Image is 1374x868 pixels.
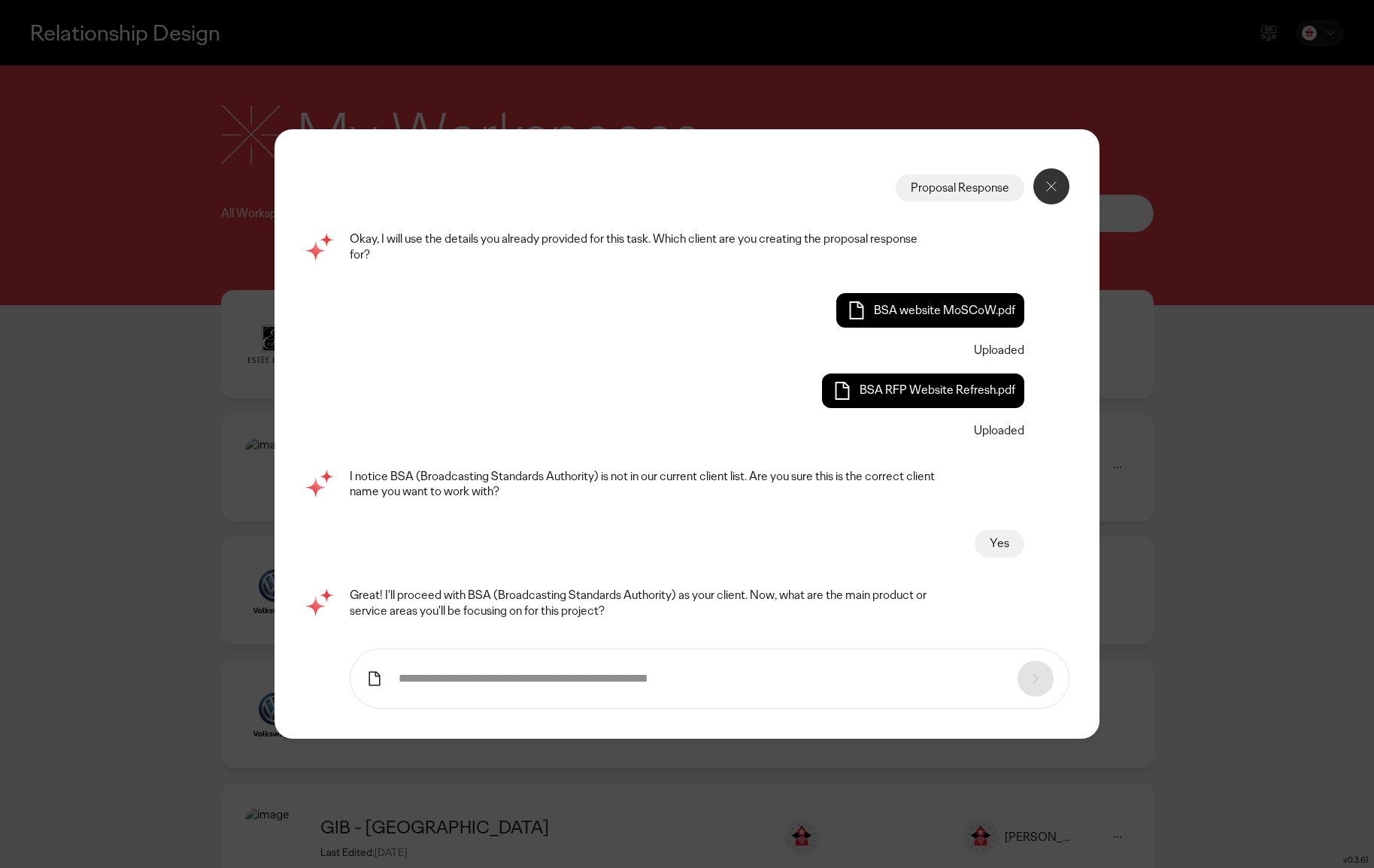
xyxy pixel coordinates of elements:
a: BSA RFP Website Refresh.pdf [831,380,1015,402]
div: Yes [990,536,1009,552]
span: BSA RFP Website Refresh.pdf [860,383,1015,398]
span: BSA website MoSCoW.pdf [874,303,1015,319]
div: Proposal Response [911,180,1009,196]
div: Uploaded [974,423,1024,439]
p: I notice BSA (Broadcasting Standards Authority) is not in our current client list. Are you sure t... [350,469,936,501]
p: Great! I'll proceed with BSA (Broadcasting Standards Authority) as your client. Now, what are the... [350,588,936,619]
div: Uploaded [974,343,1024,358]
a: BSA website MoSCoW.pdf [845,299,1015,322]
p: Okay, I will use the details you already provided for this task. Which client are you creating th... [350,231,936,263]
